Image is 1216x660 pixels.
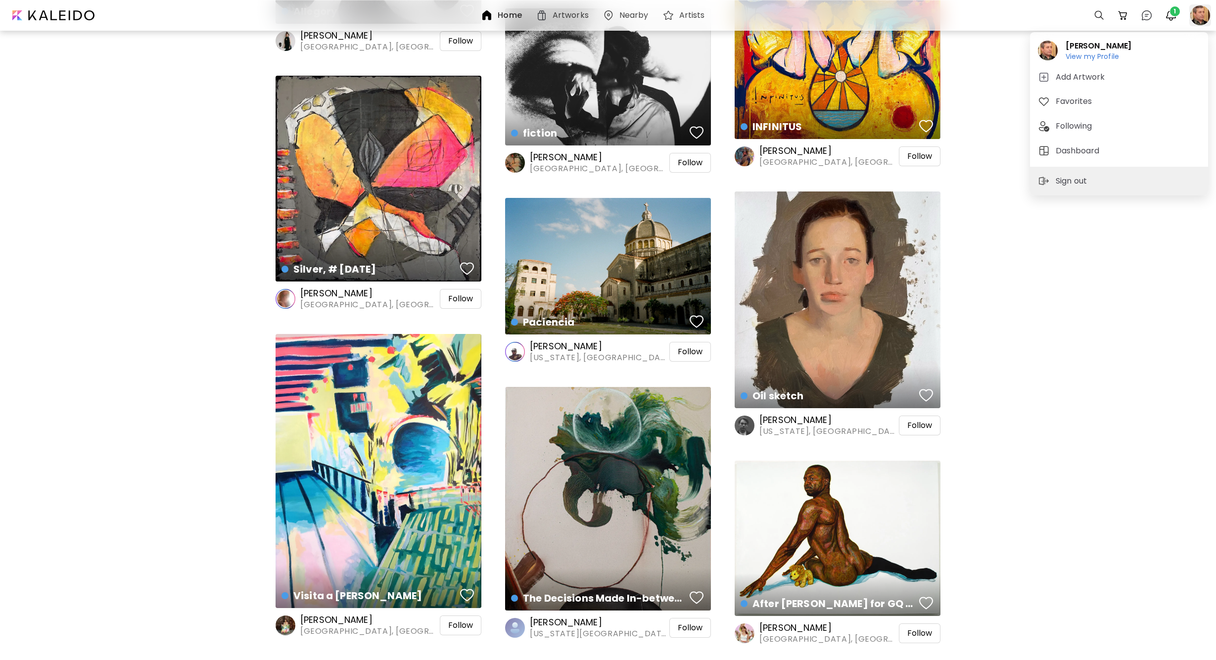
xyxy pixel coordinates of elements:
[1038,145,1050,157] img: tab
[1038,95,1050,107] img: tab
[1038,71,1050,83] img: tab
[1038,120,1050,132] img: tab
[1034,116,1204,136] button: tabFollowing
[1066,52,1131,61] h6: View my Profile
[1034,141,1204,161] button: tabDashboard
[1056,145,1102,157] h5: Dashboard
[1056,175,1090,187] p: Sign out
[1034,67,1204,87] button: tabAdd Artwork
[1038,175,1050,187] img: sign-out
[1034,171,1094,191] button: sign-outSign out
[1056,95,1095,107] h5: Favorites
[1056,71,1108,83] h5: Add Artwork
[1034,92,1204,111] button: tabFavorites
[1056,120,1095,132] h5: Following
[1066,40,1131,52] h2: [PERSON_NAME]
